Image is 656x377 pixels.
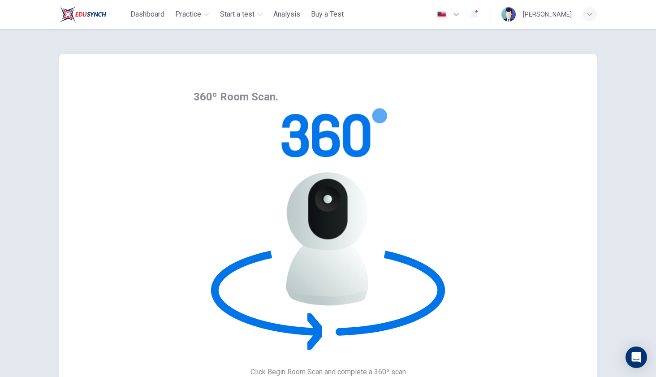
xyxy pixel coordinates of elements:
img: ELTC logo [59,5,106,23]
span: Practice [175,9,201,20]
button: Buy a Test [307,6,347,22]
button: Dashboard [127,6,168,22]
img: en [436,11,447,18]
span: 360º Room Scan. [194,91,278,103]
span: Buy a Test [311,9,344,20]
a: ELTC logo [59,5,127,23]
div: Open Intercom Messenger [626,347,647,368]
div: [PERSON_NAME] [523,9,572,20]
span: Start a test [220,9,255,20]
button: Analysis [270,6,304,22]
span: Dashboard [130,9,164,20]
button: Start a test [216,6,266,22]
span: Analysis [273,9,300,20]
img: Profile picture [501,7,516,22]
button: Practice [172,6,213,22]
